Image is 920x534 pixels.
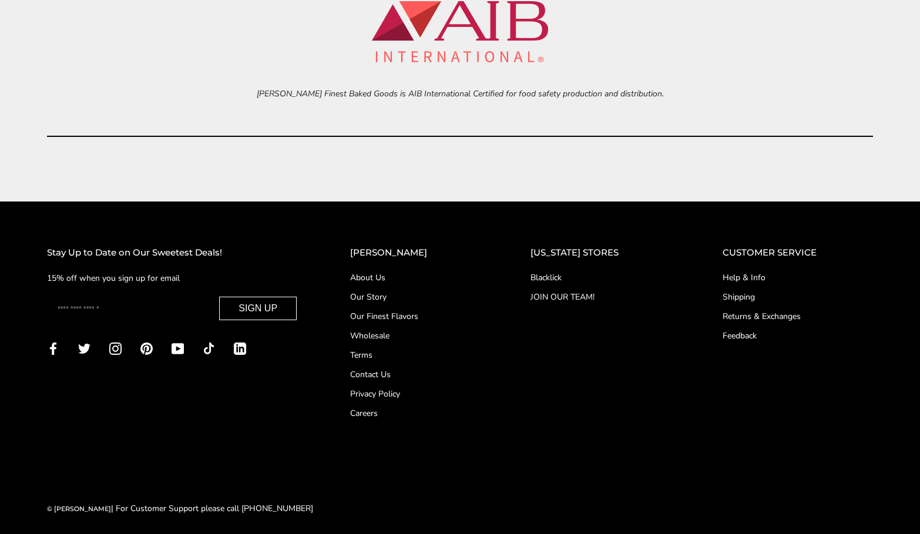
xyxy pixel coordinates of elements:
a: Privacy Policy [350,388,483,400]
a: JOIN OUR TEAM! [530,291,675,303]
a: Returns & Exchanges [723,310,873,323]
h2: [US_STATE] STORES [530,246,675,260]
a: Twitter [78,341,90,354]
button: SIGN UP [219,297,297,320]
a: Contact Us [350,368,483,381]
p: 15% off when you sign up for email [47,271,303,285]
div: | For Customer Support please call [PHONE_NUMBER] [47,502,313,515]
a: Careers [350,407,483,419]
a: Feedback [723,330,873,342]
img: aib-logo.webp [372,1,548,62]
i: [PERSON_NAME] Finest Baked Goods is AIB International Certified for food safety production and di... [257,88,664,99]
a: Terms [350,349,483,361]
a: About Us [350,271,483,284]
h2: Stay Up to Date on Our Sweetest Deals! [47,246,303,260]
a: Shipping [723,291,873,303]
a: YouTube [172,341,184,354]
h2: [PERSON_NAME] [350,246,483,260]
a: © [PERSON_NAME] [47,505,111,513]
a: Wholesale [350,330,483,342]
a: Pinterest [140,341,153,354]
a: Blacklick [530,271,675,284]
a: Facebook [47,341,59,354]
a: Help & Info [723,271,873,284]
a: LinkedIn [234,341,246,354]
a: Our Finest Flavors [350,310,483,323]
a: Instagram [109,341,122,354]
a: Our Story [350,291,483,303]
input: Enter your email [53,297,212,320]
a: TikTok [203,341,215,354]
h2: CUSTOMER SERVICE [723,246,873,260]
